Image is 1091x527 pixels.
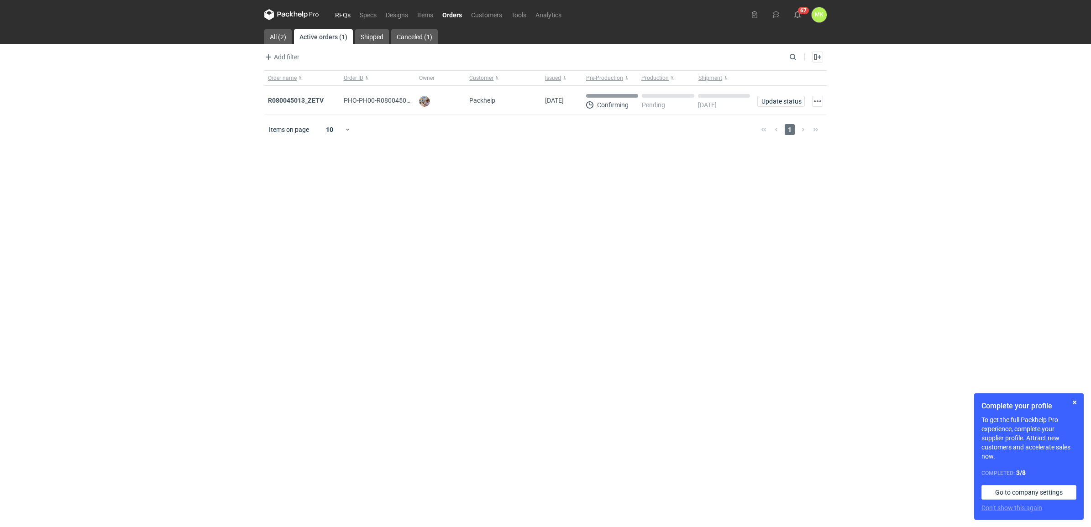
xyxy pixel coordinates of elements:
[981,503,1042,512] button: Don’t show this again
[698,74,722,82] span: Shipment
[545,74,561,82] span: Issued
[355,29,389,44] a: Shipped
[268,97,324,104] a: R080045013_ZETV
[269,125,309,134] span: Items on page
[381,9,413,20] a: Designs
[419,96,430,107] img: Michał Palasek
[344,97,431,104] span: PHO-PH00-R080045013_ZETV
[640,71,697,85] button: Production
[757,96,805,107] button: Update status
[597,101,629,109] p: Confirming
[787,52,817,63] input: Search
[1016,469,1026,476] strong: 3 / 8
[642,101,665,109] p: Pending
[981,468,1076,478] div: Completed:
[981,415,1076,461] p: To get the full Packhelp Pro experience, complete your supplier profile. Attract new customers an...
[761,98,801,104] span: Update status
[541,71,582,85] button: Issued
[981,485,1076,500] a: Go to company settings
[698,101,717,109] p: [DATE]
[344,74,363,82] span: Order ID
[391,29,438,44] a: Canceled (1)
[582,71,640,85] button: Pre-Production
[812,7,827,22] div: Martyna Kasperska
[438,9,467,20] a: Orders
[697,71,754,85] button: Shipment
[419,74,435,82] span: Owner
[812,7,827,22] button: MK
[790,7,805,22] button: 67
[812,96,823,107] button: Actions
[785,124,795,135] span: 1
[466,71,541,85] button: Customer
[315,123,345,136] div: 10
[413,9,438,20] a: Items
[340,71,416,85] button: Order ID
[268,74,297,82] span: Order name
[1069,397,1080,408] button: Skip for now
[531,9,566,20] a: Analytics
[469,74,493,82] span: Customer
[294,29,353,44] a: Active orders (1)
[981,401,1076,412] h1: Complete your profile
[355,9,381,20] a: Specs
[507,9,531,20] a: Tools
[264,71,340,85] button: Order name
[264,29,292,44] a: All (2)
[545,97,564,104] span: 24/03/2025
[263,52,299,63] span: Add filter
[586,74,623,82] span: Pre-Production
[262,52,300,63] button: Add filter
[641,74,669,82] span: Production
[330,9,355,20] a: RFQs
[469,97,495,104] span: Packhelp
[264,9,319,20] svg: Packhelp Pro
[467,9,507,20] a: Customers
